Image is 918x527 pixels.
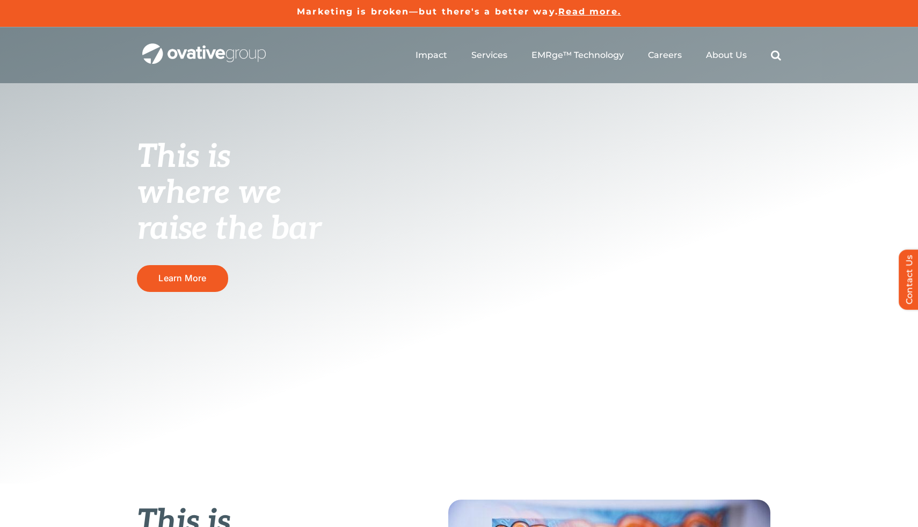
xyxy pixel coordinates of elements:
[416,38,781,72] nav: Menu
[137,174,321,248] span: where we raise the bar
[137,138,230,177] span: This is
[137,265,228,291] a: Learn More
[142,42,266,53] a: OG_Full_horizontal_WHT
[471,50,507,61] a: Services
[531,50,624,61] a: EMRge™ Technology
[558,6,621,17] a: Read more.
[771,50,781,61] a: Search
[416,50,447,61] a: Impact
[706,50,747,61] a: About Us
[648,50,682,61] a: Careers
[297,6,558,17] a: Marketing is broken—but there's a better way.
[158,273,206,283] span: Learn More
